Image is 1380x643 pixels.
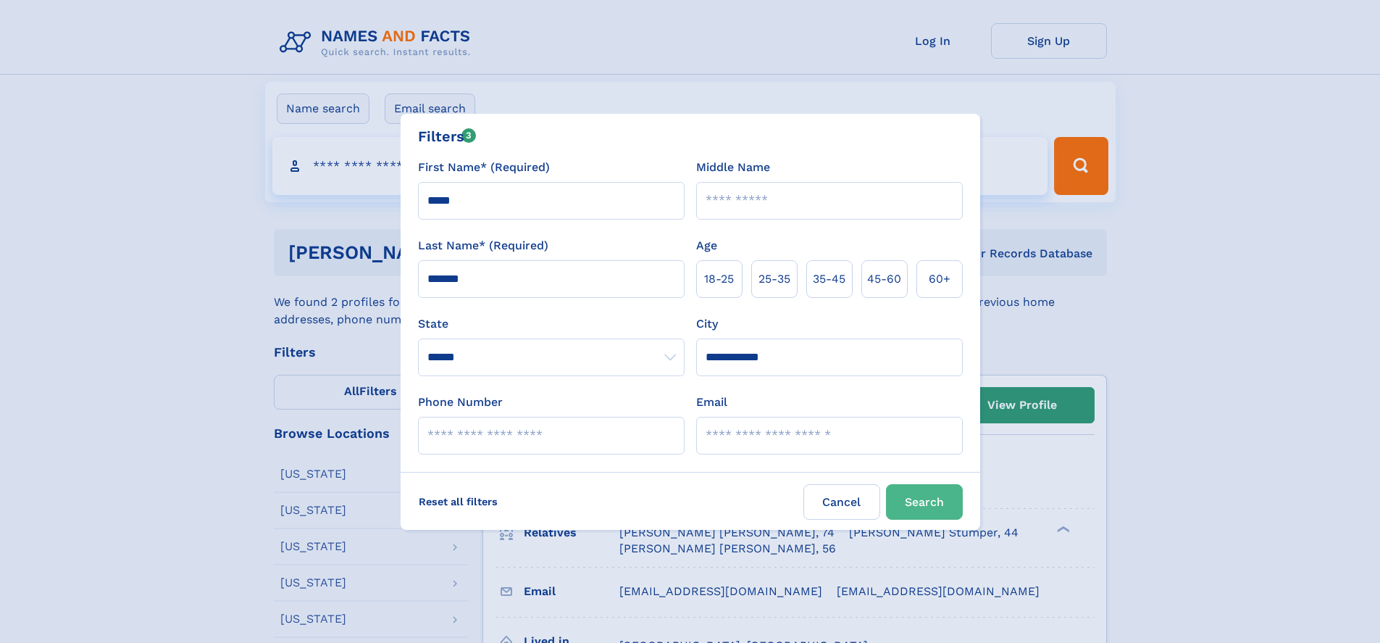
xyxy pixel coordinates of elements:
label: Age [696,237,717,254]
span: 45‑60 [867,270,901,288]
label: Cancel [803,484,880,520]
label: Email [696,394,727,411]
span: 18‑25 [704,270,734,288]
label: City [696,315,718,333]
span: 60+ [929,270,950,288]
div: Filters [418,125,477,147]
label: Last Name* (Required) [418,237,548,254]
label: Phone Number [418,394,503,411]
label: Reset all filters [409,484,507,519]
span: 25‑35 [758,270,790,288]
label: State [418,315,685,333]
button: Search [886,484,963,520]
label: First Name* (Required) [418,159,550,176]
label: Middle Name [696,159,770,176]
span: 35‑45 [813,270,845,288]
